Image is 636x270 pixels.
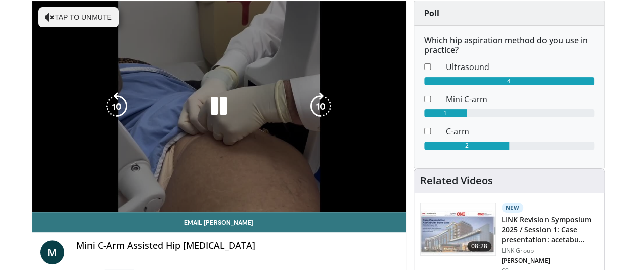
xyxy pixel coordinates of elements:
p: [PERSON_NAME] [502,257,598,265]
h4: Related Videos [420,175,493,187]
a: Email [PERSON_NAME] [32,212,406,232]
h3: LINK Revision Symposium 2025 / Session 1: Case presentation: acetabu… [502,215,598,245]
div: 2 [424,142,509,150]
div: 4 [424,77,594,85]
h4: Mini C-Arm Assisted Hip [MEDICAL_DATA] [76,240,398,251]
img: e1cbb828-435c-4e91-8169-8a676bbb0d99.150x105_q85_crop-smart_upscale.jpg [421,203,495,255]
video-js: Video Player [32,1,406,212]
h6: Which hip aspiration method do you use in practice? [424,36,594,55]
dd: Ultrasound [438,61,602,73]
dd: C-arm [438,125,602,138]
strong: Poll [424,8,439,19]
p: New [502,202,524,213]
div: 1 [424,109,467,117]
span: 08:28 [467,241,491,251]
button: Tap to unmute [38,7,119,27]
a: M [40,240,64,264]
p: LINK Group [502,247,598,255]
dd: Mini C-arm [438,93,602,105]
